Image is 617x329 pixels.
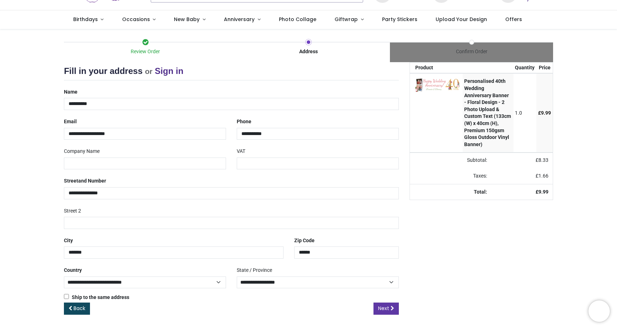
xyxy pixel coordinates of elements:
[64,294,129,301] label: Ship to the same address
[410,63,463,73] th: Product
[64,10,113,29] a: Birthdays
[335,16,358,23] span: Giftwrap
[373,303,399,315] a: Next
[74,305,85,312] span: Back
[415,78,461,92] img: wMjhAmhBunNSQAAAABJRU5ErkJggg==
[464,78,511,147] strong: Personalised 40th Wedding Anniversary Banner - Floral Design - 2 Photo Upload & Custom Text (133c...
[237,145,245,158] label: VAT
[145,67,152,75] small: or
[237,116,251,128] label: Phone
[541,110,551,116] span: 9.99
[64,303,90,315] a: Back
[113,10,165,29] a: Occasions
[538,173,548,179] span: 1.66
[538,189,548,195] span: 9.99
[64,66,142,76] span: Fill in your address
[165,10,215,29] a: New Baby
[410,153,492,168] td: Subtotal:
[378,305,389,312] span: Next
[538,110,551,116] span: £
[215,10,270,29] a: Anniversary
[436,16,487,23] span: Upload Your Design
[64,294,69,299] input: Ship to the same address
[73,16,98,23] span: Birthdays
[227,48,390,55] div: Address
[588,300,610,322] iframe: Brevo live chat
[536,189,548,195] strong: £
[64,86,77,98] label: Name
[64,205,81,217] label: Street 2
[122,16,150,23] span: Occasions
[224,16,255,23] span: Anniversary
[64,48,227,55] div: Review Order
[155,66,184,76] a: Sign in
[513,63,537,73] th: Quantity
[64,264,82,276] label: Country
[536,157,548,163] span: £
[78,178,106,184] span: and Number
[515,110,535,117] div: 1.0
[505,16,522,23] span: Offers
[325,10,373,29] a: Giftwrap
[536,63,553,73] th: Price
[536,173,548,179] span: £
[279,16,316,23] span: Photo Collage
[174,16,200,23] span: New Baby
[294,235,315,247] label: Zip Code
[474,189,487,195] strong: Total:
[64,116,77,128] label: Email
[538,157,548,163] span: 8.33
[64,145,100,158] label: Company Name
[64,235,73,247] label: City
[382,16,417,23] span: Party Stickers
[390,48,553,55] div: Confirm Order
[410,168,492,184] td: Taxes:
[237,264,272,276] label: State / Province
[64,175,106,187] label: Street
